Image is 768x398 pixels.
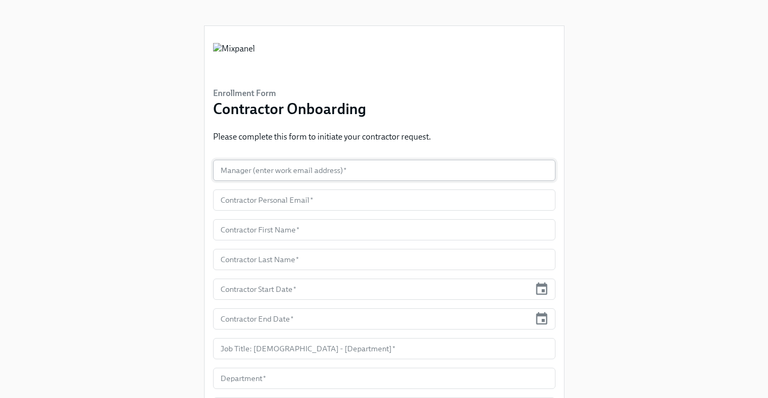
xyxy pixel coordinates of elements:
[213,279,531,300] input: MM/DD/YYYY
[213,99,366,118] h3: Contractor Onboarding
[213,88,366,99] h6: Enrollment Form
[213,308,531,330] input: MM/DD/YYYY
[213,131,431,143] p: Please complete this form to initiate your contractor request.
[213,43,255,75] img: Mixpanel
